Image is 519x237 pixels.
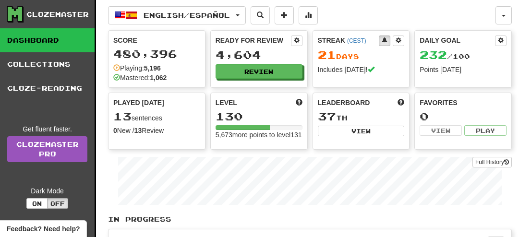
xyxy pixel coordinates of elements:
div: New / Review [113,126,200,135]
div: Get fluent faster. [7,124,87,134]
div: Mastered: [113,73,167,83]
div: Playing: [113,63,161,73]
button: Review [216,64,302,79]
span: Level [216,98,237,107]
div: 4,604 [216,49,302,61]
button: Add sentence to collection [275,6,294,24]
div: 130 [216,110,302,122]
span: English / Español [144,11,230,19]
span: 21 [318,48,336,61]
div: Streak [318,36,379,45]
span: Leaderboard [318,98,370,107]
div: 5,673 more points to level 131 [216,130,302,140]
div: Day s [318,49,405,61]
button: View [420,125,462,136]
span: This week in points, UTC [398,98,404,107]
strong: 13 [134,127,142,134]
span: Played [DATE] [113,98,164,107]
div: Dark Mode [7,186,87,196]
span: 37 [318,109,336,123]
button: English/Español [108,6,246,24]
span: Score more points to level up [296,98,302,107]
span: 13 [113,109,132,123]
a: ClozemasterPro [7,136,87,162]
button: More stats [299,6,318,24]
div: sentences [113,110,200,123]
div: Clozemaster [26,10,89,19]
button: View [318,126,405,136]
p: In Progress [108,214,512,224]
div: Ready for Review [216,36,291,45]
button: Search sentences [251,6,270,24]
button: Off [47,198,68,209]
div: Includes [DATE]! [318,65,405,74]
div: th [318,110,405,123]
div: Score [113,36,200,45]
div: Points [DATE] [420,65,507,74]
button: On [26,198,48,209]
button: Play [464,125,507,136]
strong: 0 [113,127,117,134]
span: / 100 [420,52,470,60]
div: 480,396 [113,48,200,60]
strong: 5,196 [144,64,161,72]
div: 0 [420,110,507,122]
button: Full History [472,157,512,167]
strong: 1,062 [150,74,167,82]
a: (CEST) [347,37,366,44]
div: Favorites [420,98,507,107]
span: 232 [420,48,447,61]
span: Open feedback widget [7,224,80,234]
div: Daily Goal [420,36,495,46]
